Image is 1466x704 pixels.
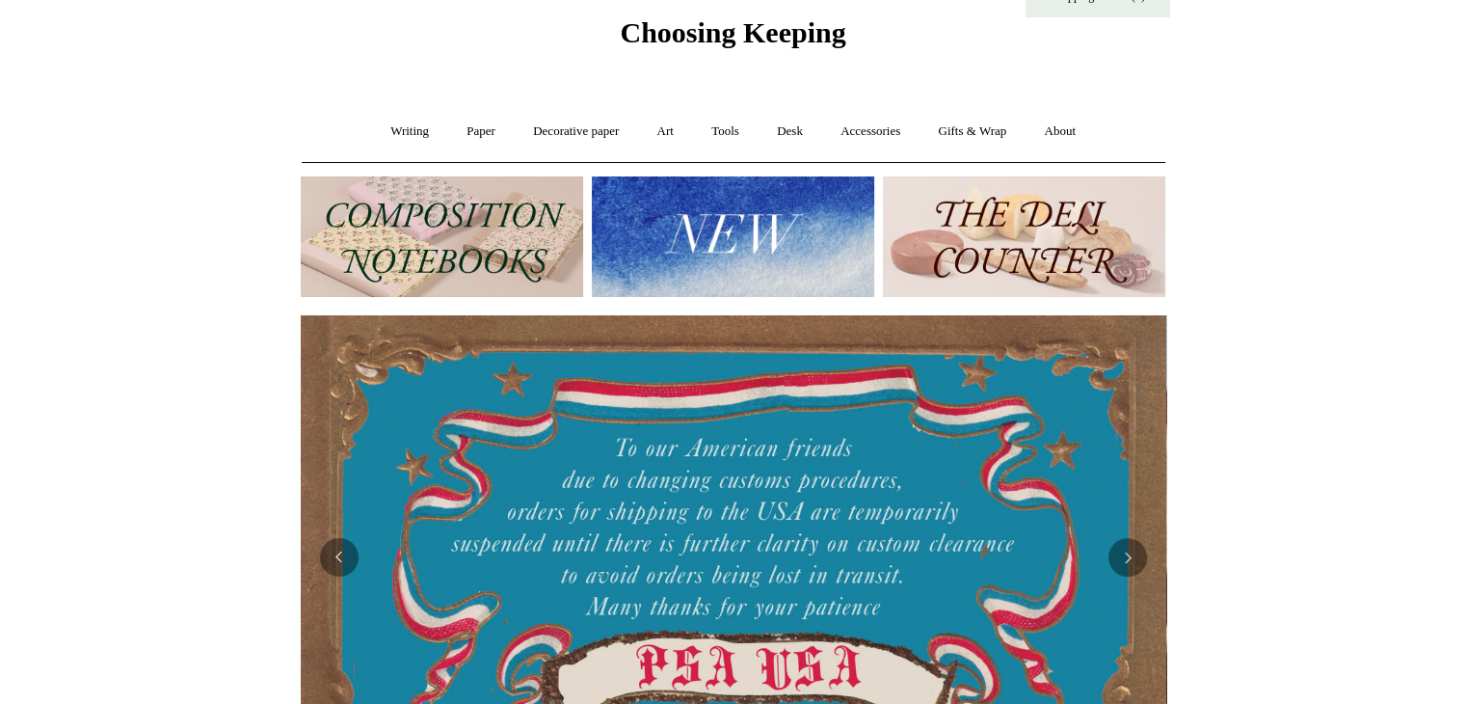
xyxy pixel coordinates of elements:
button: Previous [320,538,359,577]
a: Writing [373,106,446,157]
button: Next [1108,538,1147,577]
a: Choosing Keeping [620,32,845,45]
a: Tools [694,106,757,157]
img: The Deli Counter [883,176,1165,297]
img: 202302 Composition ledgers.jpg__PID:69722ee6-fa44-49dd-a067-31375e5d54ec [301,176,583,297]
a: Paper [449,106,513,157]
span: Choosing Keeping [620,16,845,48]
a: Decorative paper [516,106,636,157]
a: Accessories [823,106,918,157]
a: Desk [760,106,820,157]
img: New.jpg__PID:f73bdf93-380a-4a35-bcfe-7823039498e1 [592,176,874,297]
a: About [1026,106,1093,157]
a: Art [640,106,691,157]
a: Gifts & Wrap [920,106,1024,157]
